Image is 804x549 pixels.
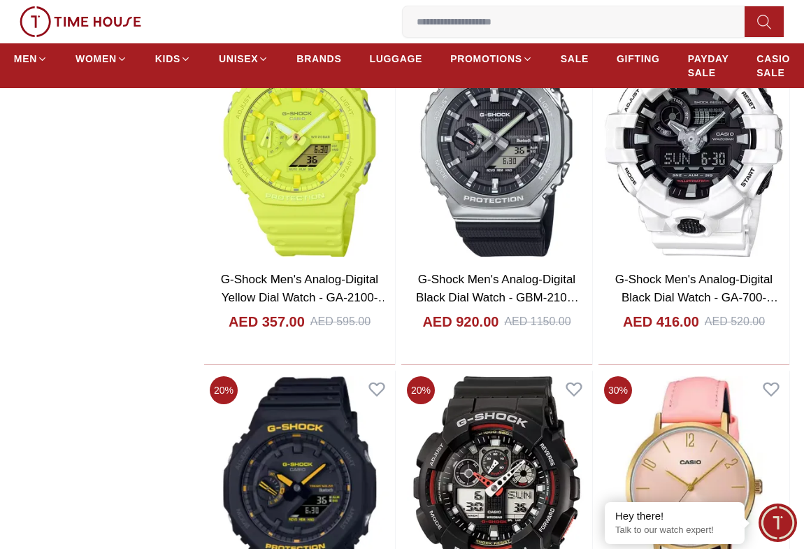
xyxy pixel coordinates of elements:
[155,52,180,66] span: KIDS
[219,52,258,66] span: UNISEX
[688,46,729,85] a: PAYDAY SALE
[401,20,592,262] img: G-Shock Men's Analog-Digital Black Dial Watch - GBM-2100-1ADR
[416,273,579,322] a: G-Shock Men's Analog-Digital Black Dial Watch - GBM-2100-1ADR
[617,52,660,66] span: GIFTING
[369,46,422,71] a: LUGGAGE
[422,312,498,331] h4: AED 920.00
[14,46,48,71] a: MEN
[221,273,389,322] a: G-Shock Men's Analog-Digital Yellow Dial Watch - GA-2100-9A9DR
[296,46,341,71] a: BRANDS
[561,46,589,71] a: SALE
[204,20,395,262] img: G-Shock Men's Analog-Digital Yellow Dial Watch - GA-2100-9A9DR
[705,313,765,330] div: AED 520.00
[623,312,699,331] h4: AED 416.00
[219,46,268,71] a: UNISEX
[504,313,570,330] div: AED 1150.00
[615,273,778,322] a: G-Shock Men's Analog-Digital Black Dial Watch - GA-700-7ADR
[756,46,790,85] a: CASIO SALE
[369,52,422,66] span: LUGGAGE
[450,52,522,66] span: PROMOTIONS
[561,52,589,66] span: SALE
[76,52,117,66] span: WOMEN
[615,525,734,536] p: Talk to our watch expert!
[604,376,632,404] span: 30 %
[229,312,305,331] h4: AED 357.00
[20,6,141,37] img: ...
[310,313,371,330] div: AED 595.00
[759,504,797,542] div: Chat Widget
[450,46,533,71] a: PROMOTIONS
[210,376,238,404] span: 20 %
[598,20,789,262] img: G-Shock Men's Analog-Digital Black Dial Watch - GA-700-7ADR
[615,509,734,523] div: Hey there!
[617,46,660,71] a: GIFTING
[155,46,191,71] a: KIDS
[76,46,127,71] a: WOMEN
[407,376,435,404] span: 20 %
[688,52,729,80] span: PAYDAY SALE
[296,52,341,66] span: BRANDS
[14,52,37,66] span: MEN
[756,52,790,80] span: CASIO SALE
